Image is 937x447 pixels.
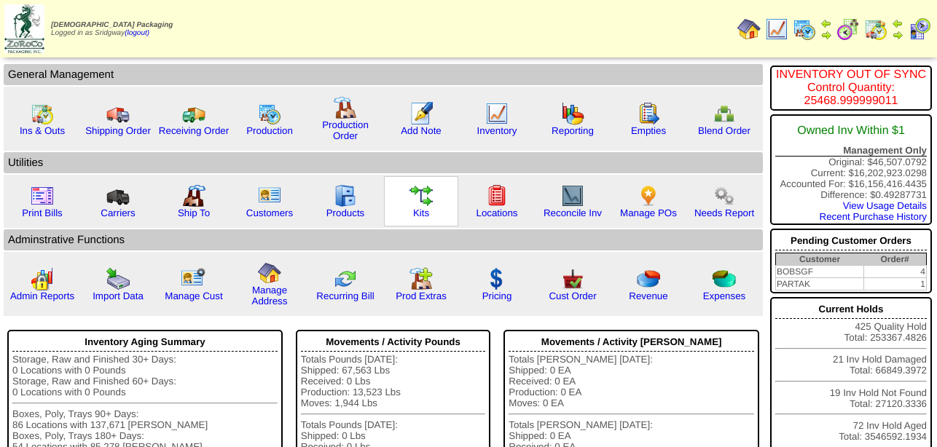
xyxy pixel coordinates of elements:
div: Management Only [775,145,927,157]
img: dollar.gif [485,267,509,290]
img: truck2.gif [182,102,205,125]
img: network.png [713,102,736,125]
div: Original: $46,507.0792 Current: $16,202,923.0298 Accounted For: $16,156,416.4435 Difference: $0.4... [770,114,932,225]
img: zoroco-logo-small.webp [4,4,44,53]
div: Movements / Activity Pounds [301,333,486,352]
td: BOBSGF [776,266,864,278]
span: [DEMOGRAPHIC_DATA] Packaging [51,21,173,29]
img: reconcile.gif [334,267,357,290]
img: cust_order.png [561,267,584,290]
img: customers.gif [258,184,281,207]
a: Revenue [629,290,667,301]
a: Needs Report [694,207,754,218]
div: Inventory Aging Summary [12,333,278,352]
img: import.gif [106,267,130,290]
a: Ins & Outs [20,125,65,136]
td: General Management [4,64,763,85]
img: invoice2.gif [31,184,54,207]
a: Reporting [552,125,594,136]
div: INVENTORY OUT OF SYNC Control Quantity: 25468.999999011 [775,68,927,108]
td: Utilities [4,152,763,173]
a: Production [246,125,293,136]
img: arrowleft.gif [892,17,903,29]
td: Adminstrative Functions [4,229,763,250]
img: workflow.gif [409,184,433,207]
a: Manage Cust [165,290,222,301]
img: workorder.gif [637,102,660,125]
a: Add Note [401,125,442,136]
span: Logged in as Sridgway [51,21,173,37]
a: Kits [413,207,429,218]
td: PARTAK [776,278,864,290]
td: 4 [863,266,926,278]
img: graph2.png [31,267,54,290]
img: calendarinout.gif [864,17,887,41]
a: View Usage Details [843,200,927,211]
img: line_graph.gif [485,102,509,125]
div: Owned Inv Within $1 [775,117,927,145]
img: managecust.png [181,267,208,290]
a: Blend Order [698,125,750,136]
a: Reconcile Inv [544,207,602,218]
a: Pricing [482,290,512,301]
img: line_graph.gif [765,17,788,41]
img: calendarprod.gif [793,17,816,41]
a: Carriers [101,207,135,218]
img: line_graph2.gif [561,184,584,207]
a: Receiving Order [159,125,229,136]
img: calendarprod.gif [258,102,281,125]
img: locations.gif [485,184,509,207]
img: graph.gif [561,102,584,125]
a: Import Data [93,290,144,301]
div: Current Holds [775,300,927,319]
a: Empties [631,125,666,136]
img: factory.gif [334,96,357,119]
img: home.gif [737,17,761,41]
a: Expenses [703,290,746,301]
a: Recurring Bill [316,290,374,301]
td: 1 [863,278,926,290]
a: Cust Order [549,290,596,301]
img: calendarblend.gif [836,17,860,41]
a: Products [326,207,365,218]
img: truck.gif [106,102,130,125]
a: Manage Address [252,285,288,306]
a: Prod Extras [396,290,447,301]
a: Inventory [477,125,517,136]
a: Customers [246,207,293,218]
a: Ship To [178,207,210,218]
img: arrowright.gif [820,29,832,41]
img: truck3.gif [106,184,130,207]
img: calendarcustomer.gif [908,17,931,41]
th: Order# [863,253,926,266]
a: Production Order [322,119,369,141]
img: po.png [637,184,660,207]
a: Recent Purchase History [820,211,927,222]
img: cabinet.gif [334,184,357,207]
img: pie_chart.png [637,267,660,290]
div: Movements / Activity [PERSON_NAME] [509,333,754,352]
th: Customer [776,253,864,266]
a: Admin Reports [10,290,74,301]
a: Manage POs [620,207,677,218]
div: Pending Customer Orders [775,232,927,250]
a: (logout) [125,29,149,37]
a: Print Bills [22,207,63,218]
img: factory2.gif [182,184,205,207]
img: home.gif [258,261,281,285]
img: workflow.png [713,184,736,207]
img: orders.gif [409,102,433,125]
img: calendarinout.gif [31,102,54,125]
img: arrowleft.gif [820,17,832,29]
img: arrowright.gif [892,29,903,41]
img: prodextras.gif [409,267,433,290]
a: Locations [476,207,517,218]
img: pie_chart2.png [713,267,736,290]
a: Shipping Order [85,125,151,136]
